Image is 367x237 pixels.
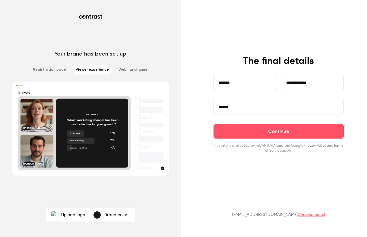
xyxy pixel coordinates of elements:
[303,144,327,148] a: Privacy Policy
[243,55,314,67] h4: The final details
[55,50,126,57] p: Your brand has been set up
[115,65,152,74] li: Webinar channel
[298,213,325,217] a: Change email
[51,211,59,219] img: rivaje
[29,65,70,74] li: Registration page
[265,144,343,152] a: Terms of Service
[214,124,344,139] button: Continue
[214,143,344,153] p: This site is protected by reCAPTCHA and the Google and apply.
[47,209,89,221] label: rivajeUpload logo
[72,65,112,74] li: Viewer experience
[89,209,134,221] button: Brand color
[104,212,127,218] p: Brand color
[232,212,325,218] p: [EMAIL_ADDRESS][DOMAIN_NAME]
